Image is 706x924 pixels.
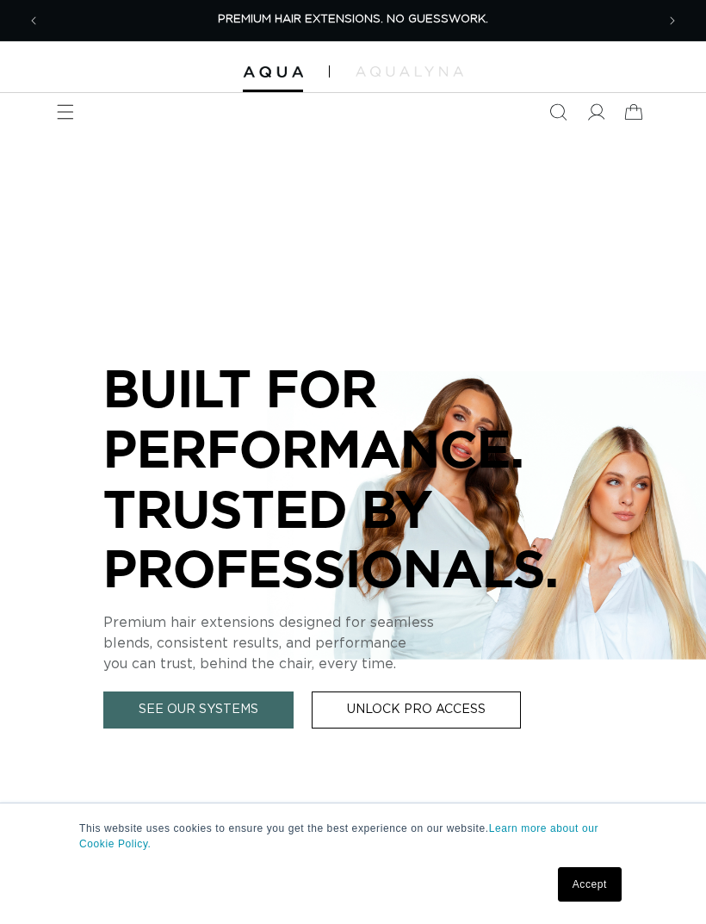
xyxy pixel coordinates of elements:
summary: Menu [46,93,84,131]
button: Next announcement [653,2,691,40]
p: This website uses cookies to ensure you get the best experience on our website. [79,821,627,852]
a: Accept [558,867,622,902]
a: See Our Systems [103,691,294,729]
p: Premium hair extensions designed for seamless blends, consistent results, and performance you can... [103,612,603,674]
span: PREMIUM HAIR EXTENSIONS. NO GUESSWORK. [218,14,488,25]
button: Previous announcement [15,2,53,40]
a: Unlock Pro Access [312,691,521,729]
img: aqualyna.com [356,66,463,77]
summary: Search [539,93,577,131]
img: Aqua Hair Extensions [243,66,303,78]
p: BUILT FOR PERFORMANCE. TRUSTED BY PROFESSIONALS. [103,358,603,598]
